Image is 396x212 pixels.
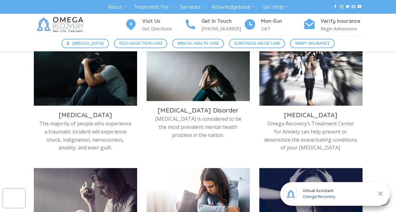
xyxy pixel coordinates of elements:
[34,48,137,106] img: treatment for PTSD
[61,39,109,48] a: [MEDICAL_DATA]
[142,25,184,32] p: Get Directions
[264,111,358,119] h3: [MEDICAL_DATA]
[114,39,167,48] a: Tech Addiction Care
[321,17,363,25] h4: Verify Insurance
[264,120,358,152] p: Omega Recovery’s Treatment Center for Anxiety can help prevent or desensitize the exacerbating co...
[151,106,245,114] h3: [MEDICAL_DATA] Disorder
[352,5,355,9] a: Send us an email
[212,1,255,13] a: Knowledgebase
[333,5,337,9] a: Follow on Facebook
[234,40,280,46] span: Substance Abuse Care
[142,17,184,25] h4: Visit Us
[357,5,361,9] a: Follow on YouTube
[34,14,89,36] img: Omega Recovery
[261,17,303,25] h4: Mon-Sun
[39,111,132,119] h3: [MEDICAL_DATA]
[261,25,303,32] p: 24/7
[151,115,245,139] p: [MEDICAL_DATA] is considered to be the most prevalent mental health problem in the nation.
[202,17,244,25] h4: Get In Touch
[262,1,288,13] a: Get Help
[119,40,162,46] span: Tech Addiction Care
[346,5,349,9] a: Follow on Twitter
[125,17,184,33] a: Visit Us Get Directions
[72,40,104,46] span: [MEDICAL_DATA]
[108,1,126,13] a: About
[202,25,244,32] p: [PHONE_NUMBER]
[295,40,330,46] span: Verify Insurance
[172,39,224,48] a: Mental Health Care
[290,39,335,48] a: Verify Insurance
[39,120,132,152] p: The majority of people who experience a traumatic incident will experience shock, indignation, ne...
[134,1,173,13] a: Treatment For
[184,17,244,33] a: Get In Touch [PHONE_NUMBER]
[339,5,343,9] a: Follow on Instagram
[229,39,285,48] a: Substance Abuse Care
[303,17,363,33] a: Verify Insurance Begin Admissions
[180,1,204,13] a: Services
[321,25,363,32] p: Begin Admissions
[177,40,219,46] span: Mental Health Care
